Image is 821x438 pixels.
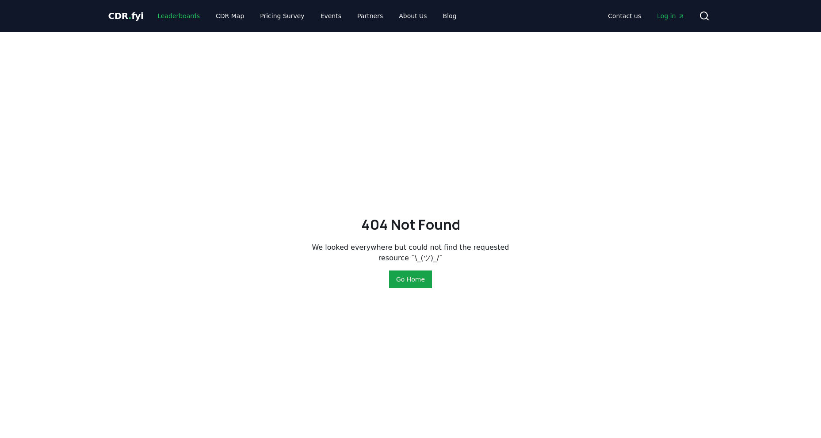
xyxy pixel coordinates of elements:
a: About Us [392,8,434,24]
button: Go Home [389,270,432,288]
a: Blog [436,8,464,24]
a: Partners [350,8,390,24]
span: Log in [657,11,684,20]
nav: Main [150,8,463,24]
a: CDR.fyi [108,10,144,22]
a: Log in [650,8,691,24]
a: Leaderboards [150,8,207,24]
h2: 404 Not Found [361,214,460,235]
a: CDR Map [209,8,251,24]
a: Pricing Survey [253,8,311,24]
a: Contact us [601,8,648,24]
p: We looked everywhere but could not find the requested resource ¯\_(ツ)_/¯ [312,242,510,263]
a: Events [313,8,348,24]
span: . [128,11,131,21]
span: CDR fyi [108,11,144,21]
nav: Main [601,8,691,24]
